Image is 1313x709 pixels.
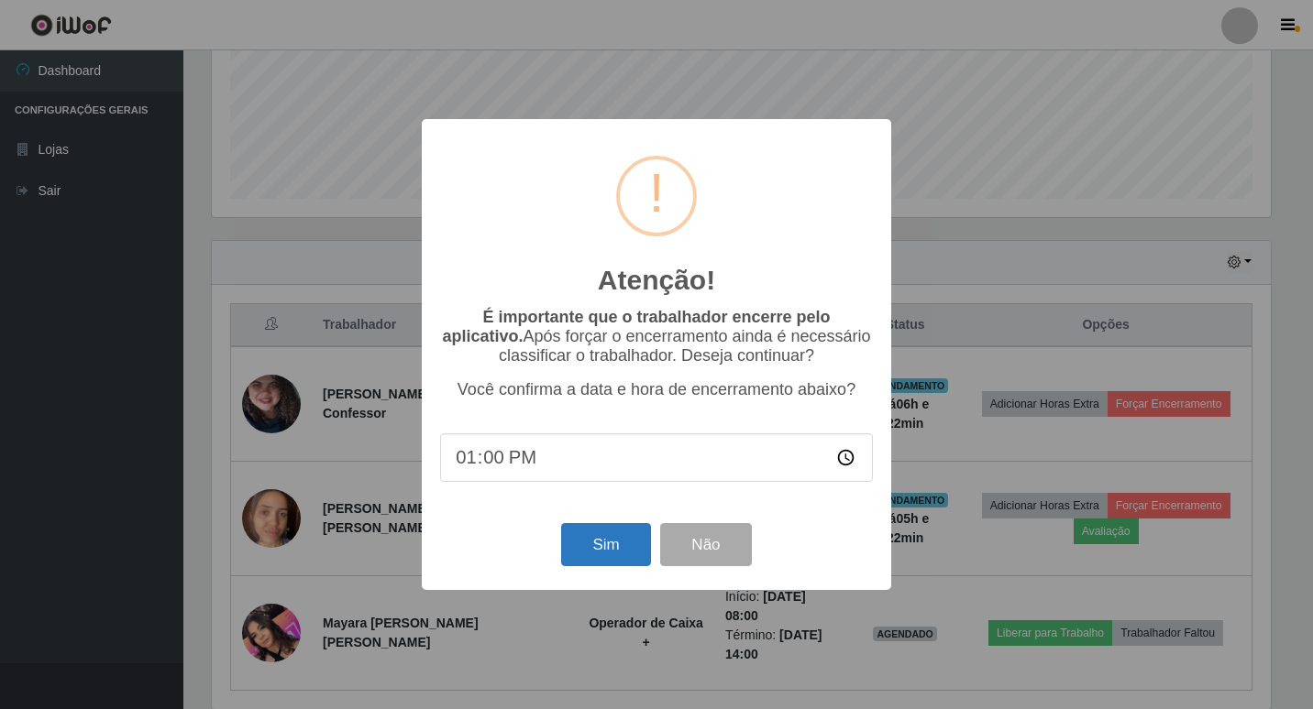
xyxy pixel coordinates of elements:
p: Após forçar o encerramento ainda é necessário classificar o trabalhador. Deseja continuar? [440,308,873,365]
b: É importante que o trabalhador encerre pelo aplicativo. [442,308,830,345]
button: Não [660,523,751,566]
p: Você confirma a data e hora de encerramento abaixo? [440,380,873,399]
button: Sim [561,523,650,566]
h2: Atenção! [598,264,715,297]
